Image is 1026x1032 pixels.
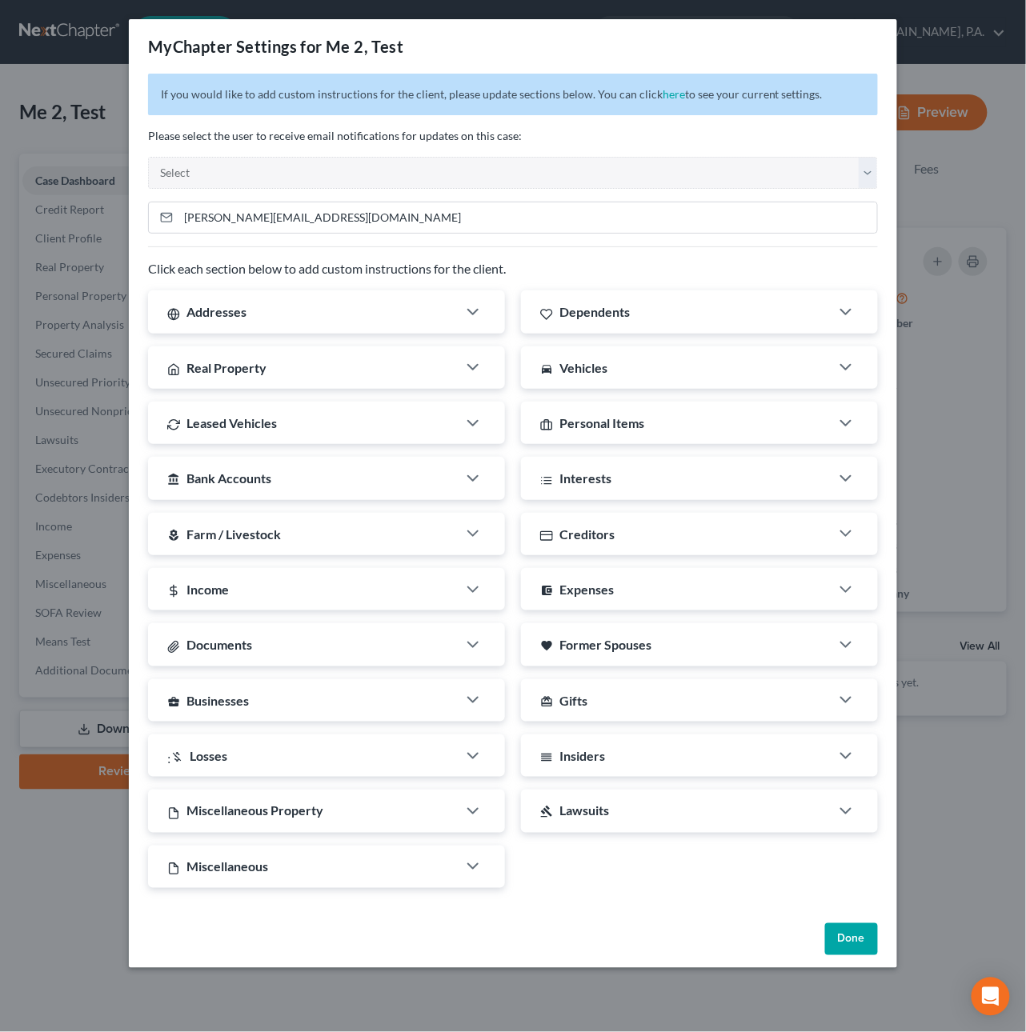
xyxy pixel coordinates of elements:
span: Creditors [559,526,615,542]
span: Income [186,582,229,597]
span: Documents [186,637,252,652]
span: Bank Accounts [186,470,271,486]
span: Miscellaneous [186,859,268,874]
button: Done [825,923,878,955]
span: If you would like to add custom instructions for the client, please update sections below. [161,87,595,101]
i: business_center [167,695,180,708]
p: Please select the user to receive email notifications for updates on this case: [148,128,878,144]
span: Personal Items [559,415,644,430]
span: Real Property [186,360,267,375]
span: Gifts [559,693,587,708]
span: Interests [559,470,611,486]
span: Expenses [559,582,614,597]
a: here [663,87,685,101]
span: Former Spouses [559,637,651,652]
i: account_balance [167,473,180,486]
span: You can click to see your current settings. [598,87,823,101]
p: Click each section below to add custom instructions for the client. [148,260,878,278]
i: gavel [540,806,553,818]
span: Dependents [559,304,630,319]
i: directions_car [540,362,553,375]
span: Vehicles [559,360,607,375]
i: local_florist [167,529,180,542]
i: favorite [540,639,553,652]
i: card_giftcard [540,695,553,708]
span: Lawsuits [559,803,609,818]
span: Addresses [186,304,246,319]
span: Farm / Livestock [186,526,281,542]
input: Enter email... [178,202,877,233]
span: Miscellaneous Property [186,803,323,818]
i: :money_off [167,750,183,763]
span: Insiders [559,748,605,763]
span: Losses [190,748,227,763]
div: MyChapter Settings for Me 2, Test [148,35,403,58]
i: account_balance_wallet [540,584,553,597]
span: Businesses [186,693,249,708]
div: Open Intercom Messenger [972,978,1010,1016]
span: Leased Vehicles [186,415,277,430]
